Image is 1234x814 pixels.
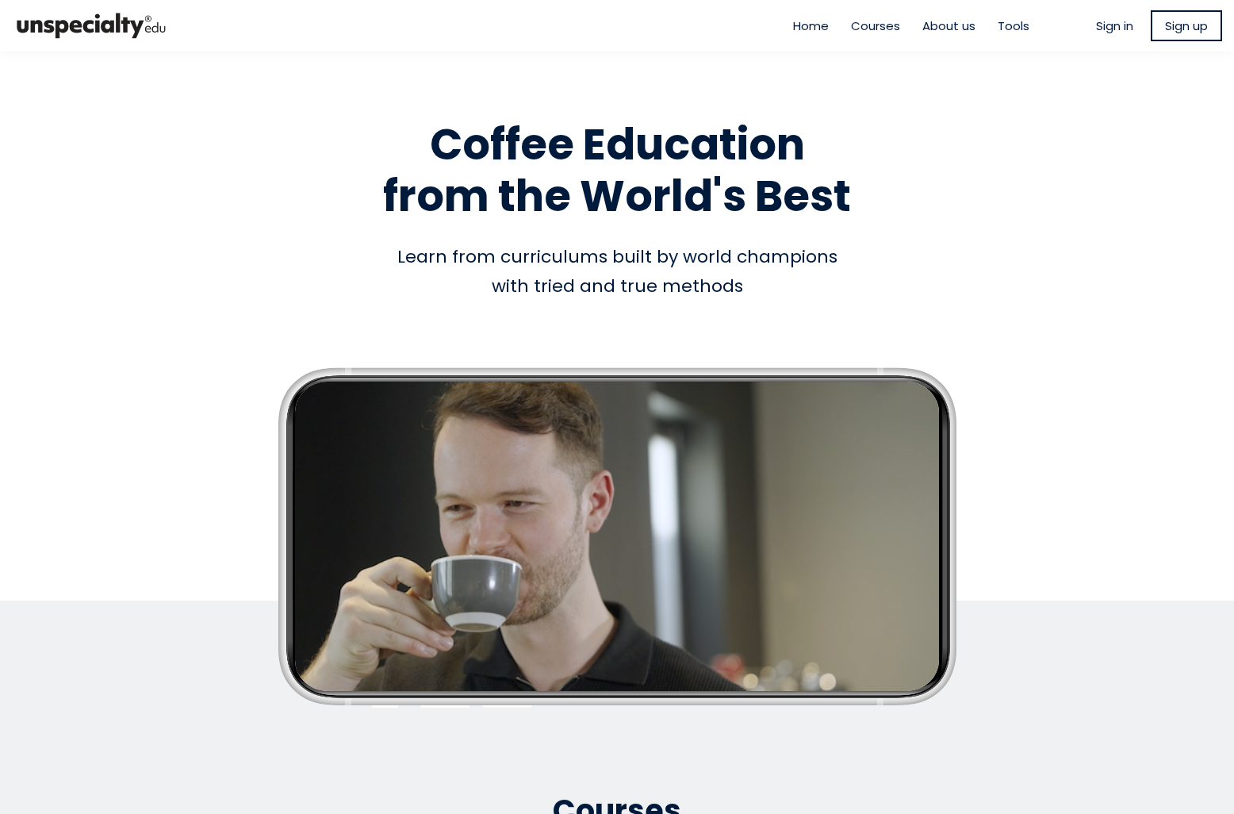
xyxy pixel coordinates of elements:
[1096,17,1133,35] a: Sign in
[851,17,900,35] a: Courses
[793,17,829,35] a: Home
[12,6,171,45] img: bc390a18feecddb333977e298b3a00a1.png
[998,17,1029,35] a: Tools
[165,119,1069,222] h1: Coffee Education from the World's Best
[1151,10,1222,41] a: Sign up
[922,17,975,35] a: About us
[165,242,1069,301] div: Learn from curriculums built by world champions with tried and true methods
[1165,17,1208,35] span: Sign up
